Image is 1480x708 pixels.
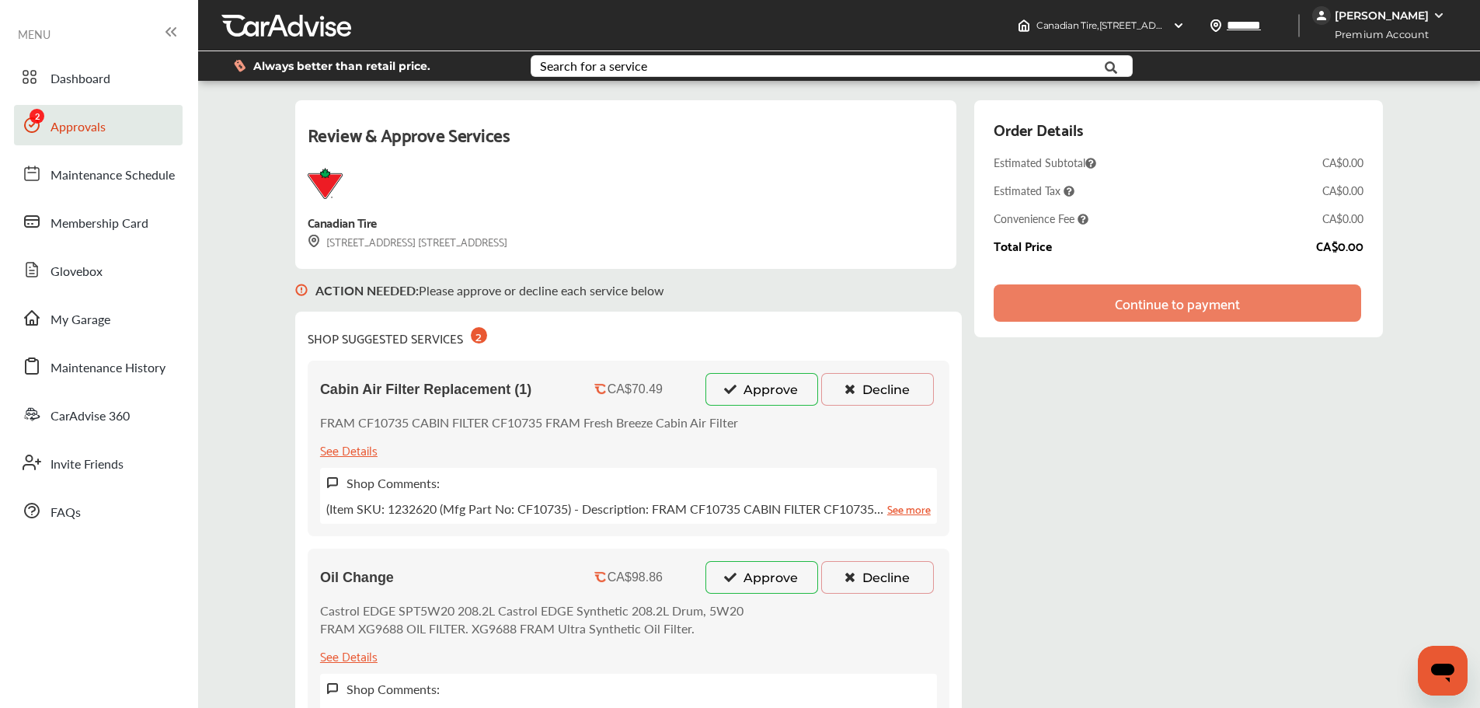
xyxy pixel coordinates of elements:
[705,373,818,406] button: Approve
[320,439,378,460] div: See Details
[14,153,183,194] a: Maintenance Schedule
[14,249,183,290] a: Glovebox
[50,69,110,89] span: Dashboard
[346,680,440,698] label: Shop Comments:
[50,214,148,234] span: Membership Card
[234,59,246,72] img: dollor_label_vector.a70140d1.svg
[14,394,183,434] a: CarAdvise 360
[308,324,487,348] div: SHOP SUGGESTED SERVICES
[1335,9,1429,23] div: [PERSON_NAME]
[1322,183,1363,198] div: CA$0.00
[50,166,175,186] span: Maintenance Schedule
[14,57,183,97] a: Dashboard
[320,645,378,666] div: See Details
[887,500,931,518] a: See more
[608,570,663,584] div: CA$98.86
[1298,14,1300,37] img: header-divider.bc55588e.svg
[1172,19,1185,32] img: header-down-arrow.9dd2ce7d.svg
[14,298,183,338] a: My Garage
[1210,19,1222,32] img: location_vector.a44bc228.svg
[14,201,183,242] a: Membership Card
[994,239,1052,253] div: Total Price
[1316,239,1363,253] div: CA$0.00
[608,382,663,396] div: CA$70.49
[315,281,419,299] b: ACTION NEEDED :
[1433,9,1445,22] img: WGsFRI8htEPBVLJbROoPRyZpYNWhNONpIPPETTm6eUC0GeLEiAAAAAElFTkSuQmCC
[994,211,1088,226] span: Convenience Fee
[14,442,183,483] a: Invite Friends
[994,183,1074,198] span: Estimated Tax
[308,168,343,199] img: logo-canadian-tire.png
[308,211,377,232] div: Canadian Tire
[14,346,183,386] a: Maintenance History
[994,155,1096,170] span: Estimated Subtotal
[994,116,1083,142] div: Order Details
[1322,155,1363,170] div: CA$0.00
[1115,295,1240,311] div: Continue to payment
[50,358,165,378] span: Maintenance History
[14,490,183,531] a: FAQs
[50,503,81,523] span: FAQs
[326,682,339,696] img: svg+xml;base64,PHN2ZyB3aWR0aD0iMTYiIGhlaWdodD0iMTciIHZpZXdCb3g9IjAgMCAxNiAxNyIgZmlsbD0ibm9uZSIgeG...
[50,455,124,475] span: Invite Friends
[14,105,183,145] a: Approvals
[326,500,931,518] p: (Item SKU: 1232620 (Mfg Part No: CF10735) - Description: FRAM CF10735 CABIN FILTER CF10735…
[315,281,664,299] p: Please approve or decline each service below
[320,413,738,431] p: FRAM CF10735 CABIN FILTER CF10735 FRAM Fresh Breeze Cabin Air Filter
[1314,26,1440,43] span: Premium Account
[1418,646,1468,696] iframe: Button to launch messaging window
[295,269,308,312] img: svg+xml;base64,PHN2ZyB3aWR0aD0iMTYiIGhlaWdodD0iMTciIHZpZXdCb3g9IjAgMCAxNiAxNyIgZmlsbD0ibm9uZSIgeG...
[320,570,394,586] span: Oil Change
[50,406,130,427] span: CarAdvise 360
[18,28,50,40] span: MENU
[471,327,487,344] div: 2
[326,476,339,490] img: svg+xml;base64,PHN2ZyB3aWR0aD0iMTYiIGhlaWdodD0iMTciIHZpZXdCb3g9IjAgMCAxNiAxNyIgZmlsbD0ibm9uZSIgeG...
[308,119,944,168] div: Review & Approve Services
[50,117,106,138] span: Approvals
[320,382,531,398] span: Cabin Air Filter Replacement (1)
[1312,6,1331,25] img: jVpblrzwTbfkPYzPPzSLxeg0AAAAASUVORK5CYII=
[346,474,440,492] label: Shop Comments:
[1036,19,1360,31] span: Canadian Tire , [STREET_ADDRESS] ST. [GEOGRAPHIC_DATA] , ON L2T 2L5
[320,619,743,637] p: FRAM XG9688 OIL FILTER. XG9688 FRAM Ultra Synthetic Oil Filter.
[705,561,818,594] button: Approve
[320,602,743,619] p: Castrol EDGE SPT5W20 208.2L Castrol EDGE Synthetic 208.2L Drum, 5W20
[540,60,647,72] div: Search for a service
[50,310,110,330] span: My Garage
[308,235,320,248] img: svg+xml;base64,PHN2ZyB3aWR0aD0iMTYiIGhlaWdodD0iMTciIHZpZXdCb3g9IjAgMCAxNiAxNyIgZmlsbD0ibm9uZSIgeG...
[821,373,934,406] button: Decline
[821,561,934,594] button: Decline
[308,232,507,250] div: [STREET_ADDRESS] [STREET_ADDRESS]
[253,61,430,71] span: Always better than retail price.
[1322,211,1363,226] div: CA$0.00
[1018,19,1030,32] img: header-home-logo.8d720a4f.svg
[50,262,103,282] span: Glovebox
